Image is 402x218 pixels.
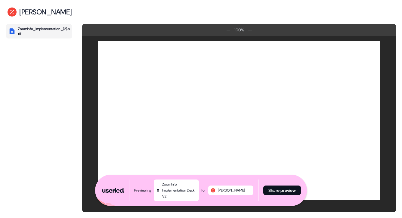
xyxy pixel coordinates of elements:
[19,8,72,17] div: [PERSON_NAME]
[134,187,151,193] div: Previewing
[18,26,70,36] div: ZoomInfo_Implementation_(2).pdf
[6,24,72,38] button: ZoomInfo_Implementation_(2).pdf
[263,186,301,195] button: Share preview
[233,27,245,33] div: 100 %
[201,187,206,193] div: for
[162,181,196,199] div: ZoomInfo Implementation Deck V2
[218,187,245,193] div: [PERSON_NAME]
